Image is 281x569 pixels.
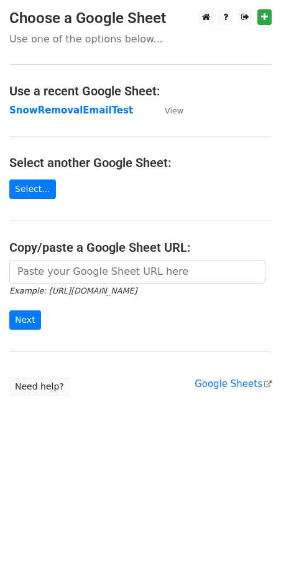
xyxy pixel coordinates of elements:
[9,105,133,116] a: SnowRemovalEmailTest
[9,9,272,27] h3: Choose a Google Sheet
[9,179,56,199] a: Select...
[9,377,70,396] a: Need help?
[9,32,272,45] p: Use one of the options below...
[9,260,265,284] input: Paste your Google Sheet URL here
[165,106,183,115] small: View
[9,155,272,170] h4: Select another Google Sheet:
[9,310,41,330] input: Next
[9,286,137,295] small: Example: [URL][DOMAIN_NAME]
[9,84,272,98] h4: Use a recent Google Sheet:
[152,105,183,116] a: View
[195,378,272,390] a: Google Sheets
[9,240,272,255] h4: Copy/paste a Google Sheet URL:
